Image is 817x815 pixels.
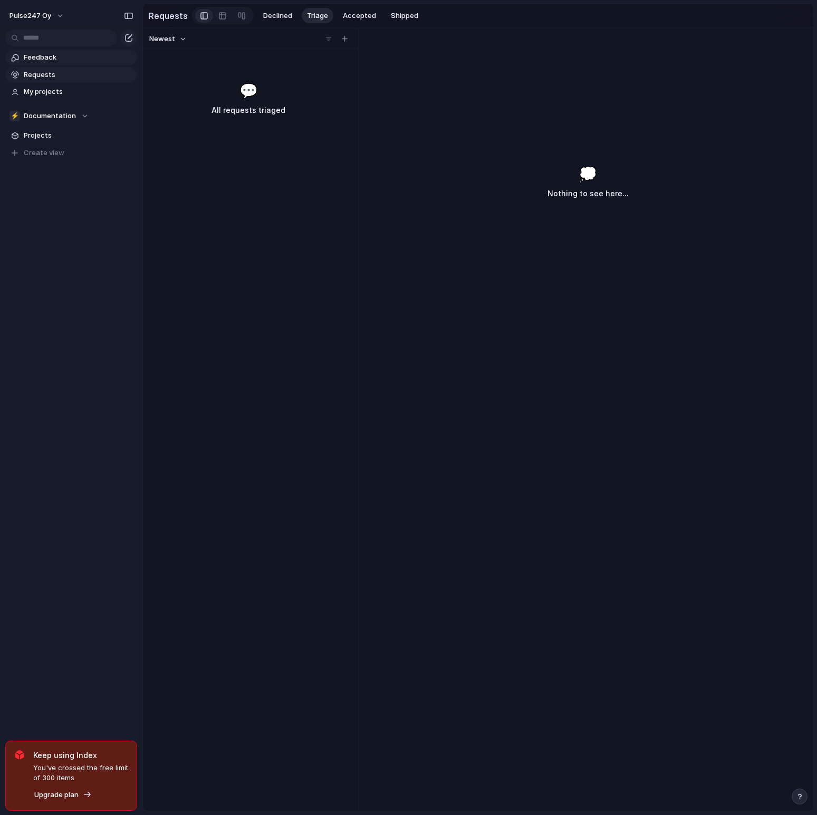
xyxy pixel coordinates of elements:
[5,108,137,124] button: ⚡Documentation
[9,111,20,121] div: ⚡
[5,50,137,65] a: Feedback
[386,8,424,24] button: Shipped
[149,34,175,44] span: Newest
[579,163,597,185] span: 💭
[168,104,329,117] h3: All requests triaged
[24,70,133,80] span: Requests
[33,750,128,761] span: Keep using Index
[239,80,258,102] span: 💬
[24,130,133,141] span: Projects
[24,148,64,158] span: Create view
[5,67,137,83] a: Requests
[31,788,95,802] button: Upgrade plan
[258,8,297,24] button: Declined
[263,11,292,21] span: Declined
[33,763,128,783] span: You've crossed the free limit of 300 items
[9,11,51,21] span: Pulse247 Oy
[5,84,137,100] a: My projects
[5,145,137,161] button: Create view
[547,187,629,200] h3: Nothing to see here...
[302,8,333,24] button: Triage
[5,128,137,143] a: Projects
[5,7,70,24] button: Pulse247 Oy
[34,790,79,800] span: Upgrade plan
[148,9,188,22] h2: Requests
[391,11,418,21] span: Shipped
[24,87,133,97] span: My projects
[338,8,381,24] button: Accepted
[148,32,188,46] button: Newest
[24,52,133,63] span: Feedback
[24,111,76,121] span: Documentation
[307,11,328,21] span: Triage
[343,11,376,21] span: Accepted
